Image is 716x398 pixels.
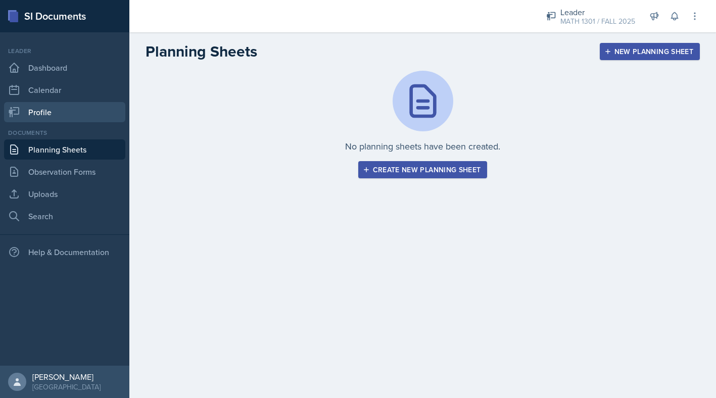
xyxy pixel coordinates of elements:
a: Observation Forms [4,162,125,182]
div: Create new planning sheet [365,166,481,174]
div: Leader [560,6,635,18]
div: [PERSON_NAME] [32,372,101,382]
div: Leader [4,46,125,56]
div: New Planning Sheet [606,47,693,56]
div: Documents [4,128,125,137]
div: Help & Documentation [4,242,125,262]
a: Uploads [4,184,125,204]
a: Calendar [4,80,125,100]
button: New Planning Sheet [600,43,700,60]
a: Planning Sheets [4,139,125,160]
a: Profile [4,102,125,122]
div: [GEOGRAPHIC_DATA] [32,382,101,392]
h2: Planning Sheets [146,42,257,61]
a: Dashboard [4,58,125,78]
button: Create new planning sheet [358,161,488,178]
div: MATH 1301 / FALL 2025 [560,16,635,27]
p: No planning sheets have been created. [345,139,500,153]
a: Search [4,206,125,226]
